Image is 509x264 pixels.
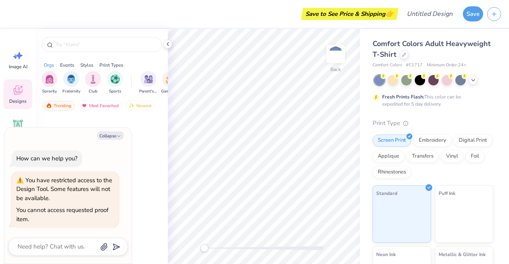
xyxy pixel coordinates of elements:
div: You have restricted access to the Design Tool. Some features will not be available. [16,176,112,202]
img: Back [328,46,344,62]
div: filter for Game Day [161,71,179,94]
img: Parent's Weekend Image [144,75,153,84]
img: newest.gif [128,103,135,108]
img: Puff Ink [439,199,490,239]
img: Game Day Image [166,75,175,84]
button: filter button [139,71,157,94]
div: Orgs [44,62,54,69]
div: Most Favorited [78,101,122,110]
input: Untitled Design [400,6,459,22]
div: Newest [125,101,155,110]
span: Image AI [9,64,27,70]
button: Collapse [97,131,124,140]
span: Comfort Colors [373,62,402,69]
div: Accessibility label [200,244,208,252]
div: Print Type [373,119,493,128]
div: Trending [42,101,75,110]
div: Embroidery [414,135,451,146]
span: Designs [9,98,27,104]
div: You cannot access requested proof item. [16,206,109,223]
span: Club [89,89,97,94]
span: Fraternity [62,89,80,94]
div: How can we help you? [16,154,78,162]
div: Applique [373,150,404,162]
img: Club Image [89,75,97,84]
div: Styles [80,62,93,69]
span: Sports [109,89,121,94]
button: filter button [161,71,179,94]
button: filter button [107,71,123,94]
span: Parent's Weekend [139,89,157,94]
span: # C1717 [406,62,423,69]
span: Minimum Order: 24 + [427,62,466,69]
div: This color can be expedited for 5 day delivery. [382,93,480,108]
span: Standard [376,189,397,197]
img: trending.gif [46,103,52,108]
div: filter for Parent's Weekend [139,71,157,94]
img: Sorority Image [45,75,54,84]
span: Comfort Colors Adult Heavyweight T-Shirt [373,39,491,59]
img: Sports Image [111,75,120,84]
span: Game Day [161,89,179,94]
div: Back [330,66,341,73]
input: Try "Alpha" [55,40,157,48]
div: Print Types [99,62,123,69]
div: Foil [466,150,484,162]
button: filter button [62,71,80,94]
div: filter for Fraternity [62,71,80,94]
span: Metallic & Glitter Ink [439,250,486,258]
div: filter for Club [85,71,101,94]
span: Neon Ink [376,250,396,258]
div: Screen Print [373,135,411,146]
div: filter for Sports [107,71,123,94]
img: most_fav.gif [81,103,87,108]
div: Save to See Price & Shipping [303,8,396,20]
div: Digital Print [454,135,492,146]
div: Events [60,62,74,69]
img: Standard [376,199,427,239]
div: Vinyl [441,150,463,162]
span: 👉 [385,9,394,18]
strong: Fresh Prints Flash: [382,94,424,100]
div: filter for Sorority [41,71,57,94]
div: Rhinestones [373,166,411,178]
button: Save [463,6,483,21]
span: Puff Ink [439,189,455,197]
button: filter button [41,71,57,94]
span: Sorority [42,89,57,94]
img: Fraternity Image [67,75,76,84]
button: filter button [85,71,101,94]
div: Transfers [407,150,439,162]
